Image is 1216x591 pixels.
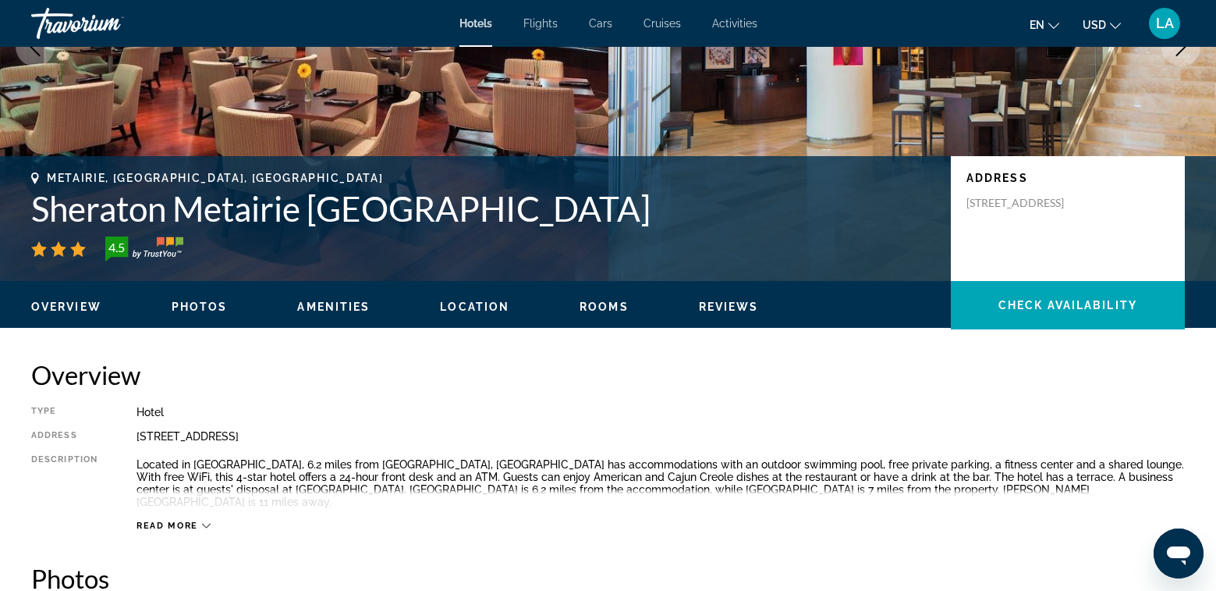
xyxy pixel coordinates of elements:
[172,301,228,313] span: Photos
[31,300,101,314] button: Overview
[1144,7,1185,40] button: User Menu
[31,430,97,443] div: Address
[31,301,101,313] span: Overview
[31,188,935,229] h1: Sheraton Metairie [GEOGRAPHIC_DATA]
[136,521,198,531] span: Read more
[440,300,509,314] button: Location
[1083,19,1106,31] span: USD
[580,300,629,314] button: Rooms
[699,301,759,313] span: Reviews
[643,17,681,30] a: Cruises
[136,430,1185,443] div: [STREET_ADDRESS]
[31,359,1185,390] h2: Overview
[589,17,612,30] a: Cars
[297,301,370,313] span: Amenities
[1161,27,1200,66] button: Next image
[951,281,1185,329] button: Check Availability
[136,520,211,532] button: Read more
[101,238,132,257] div: 4.5
[712,17,757,30] a: Activities
[136,458,1185,508] p: Located in [GEOGRAPHIC_DATA], 6.2 miles from [GEOGRAPHIC_DATA], [GEOGRAPHIC_DATA] has accommodati...
[16,27,55,66] button: Previous image
[1156,16,1174,31] span: LA
[523,17,558,30] a: Flights
[1083,13,1121,36] button: Change currency
[1030,13,1059,36] button: Change language
[31,454,97,512] div: Description
[440,301,509,313] span: Location
[297,300,370,314] button: Amenities
[47,172,383,184] span: Metairie, [GEOGRAPHIC_DATA], [GEOGRAPHIC_DATA]
[105,237,183,262] img: trustyou-badge-hor.svg
[31,406,97,418] div: Type
[31,3,187,44] a: Travorium
[136,406,1185,418] div: Hotel
[998,299,1137,312] span: Check Availability
[966,196,1091,210] p: [STREET_ADDRESS]
[1030,19,1044,31] span: en
[699,300,759,314] button: Reviews
[966,172,1169,184] p: Address
[1154,529,1204,579] iframe: Button to launch messaging window
[459,17,492,30] a: Hotels
[580,301,629,313] span: Rooms
[172,300,228,314] button: Photos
